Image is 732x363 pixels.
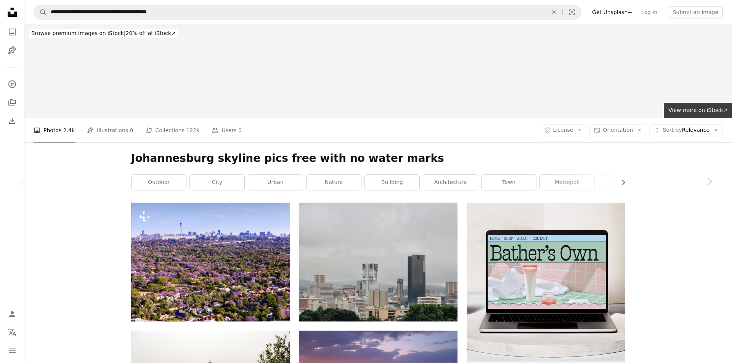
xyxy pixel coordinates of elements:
span: View more on iStock ↗ [668,107,727,113]
a: Photos [5,24,20,40]
button: Search Unsplash [34,5,47,19]
button: scroll list to the right [616,175,625,190]
button: License [540,124,587,136]
a: Log in [637,6,662,18]
a: Get Unsplash+ [588,6,637,18]
span: 0 [238,126,242,134]
a: Browse premium images on iStock|20% off at iStock↗ [24,24,183,43]
a: Collections [5,95,20,110]
a: urban [248,175,303,190]
a: nature [307,175,361,190]
span: Browse premium images on iStock | [31,30,125,36]
span: 122k [186,126,199,134]
a: architecture [423,175,478,190]
form: Find visuals sitewide [34,5,581,20]
a: Johannesburg City with Jacaranda trees in blossom, an iconic sight in the northern suburbs of Joh... [131,259,290,265]
a: Users 0 [212,118,242,142]
a: Log in / Sign up [5,307,20,322]
span: Relevance [663,126,710,134]
button: Menu [5,343,20,358]
a: Illustrations [5,43,20,58]
a: cityscape [598,175,653,190]
img: white concrete building near green trees during daytime [299,203,457,321]
span: License [553,127,573,133]
a: city [190,175,244,190]
a: white concrete building near green trees during daytime [299,259,457,265]
span: Sort by [663,127,682,133]
a: metropoli [540,175,594,190]
a: Download History [5,113,20,128]
a: town [482,175,536,190]
a: Next [686,145,732,218]
button: Clear [546,5,562,19]
div: 20% off at iStock ↗ [29,29,178,38]
a: View more on iStock↗ [664,103,732,118]
img: Johannesburg City with Jacaranda trees in blossom, an iconic sight in the northern suburbs of Joh... [131,203,290,321]
a: Collections 122k [145,118,199,142]
img: file-1707883121023-8e3502977149image [467,203,625,361]
a: Illustrations 0 [87,118,133,142]
span: 0 [130,126,133,134]
a: outdoor [132,175,186,190]
button: Orientation [589,124,646,136]
button: Language [5,325,20,340]
h1: Johannesburg skyline pics free with no water marks [131,152,625,165]
button: Submit an image [668,6,723,18]
a: Explore [5,77,20,92]
button: Visual search [563,5,581,19]
span: Orientation [603,127,633,133]
a: building [365,175,419,190]
button: Sort byRelevance [649,124,723,136]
